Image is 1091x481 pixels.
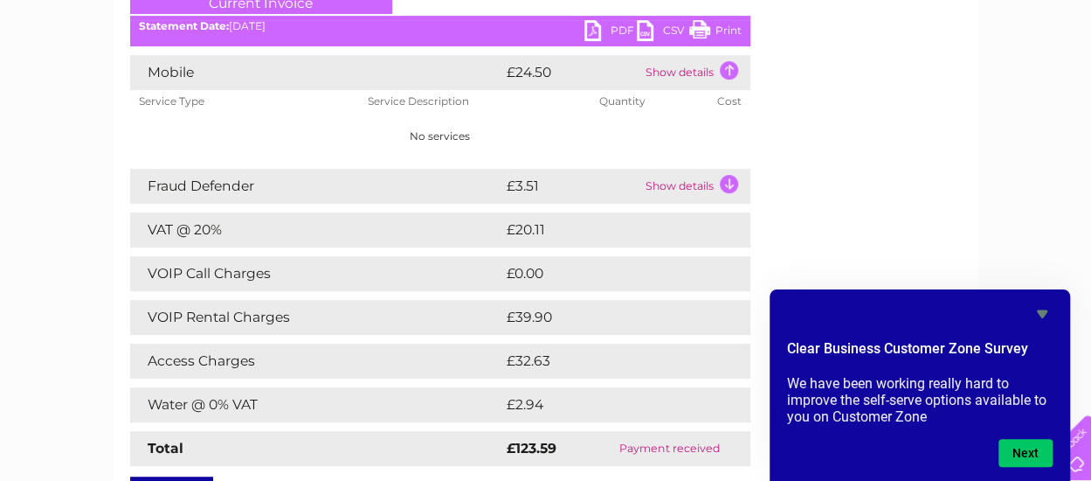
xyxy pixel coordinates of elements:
[939,74,964,87] a: Blog
[641,55,750,90] td: Show details
[130,300,502,335] td: VOIP Rental Charges
[130,113,750,160] td: No services
[689,20,742,45] a: Print
[998,439,1053,467] button: Next question
[584,20,637,45] a: PDF
[975,74,1018,87] a: Contact
[787,303,1053,467] div: Clear Business Customer Zone Survey
[130,344,502,379] td: Access Charges
[787,375,1053,425] p: We have been working really hard to improve the self-serve options available to you on Customer Zone
[502,344,715,379] td: £32.63
[502,55,641,90] td: £24.50
[502,169,641,204] td: £3.51
[148,440,183,457] strong: Total
[507,440,556,457] strong: £123.59
[502,256,710,291] td: £0.00
[708,90,749,113] th: Cost
[641,169,750,204] td: Show details
[130,387,502,422] td: Water @ 0% VAT
[827,74,866,87] a: Energy
[38,45,128,99] img: logo.png
[139,19,229,32] b: Statement Date:
[502,213,712,247] td: £20.11
[130,169,502,204] td: Fraud Defender
[502,300,716,335] td: £39.90
[589,431,749,466] td: Payment received
[590,90,708,113] th: Quantity
[502,387,710,422] td: £2.94
[134,10,959,85] div: Clear Business is a trading name of Verastar Limited (registered in [GEOGRAPHIC_DATA] No. 3667643...
[1032,303,1053,324] button: Hide survey
[359,90,590,113] th: Service Description
[130,256,502,291] td: VOIP Call Charges
[130,20,750,32] div: [DATE]
[762,9,882,31] a: 0333 014 3131
[1033,74,1074,87] a: Log out
[130,55,502,90] td: Mobile
[130,213,502,247] td: VAT @ 20%
[876,74,929,87] a: Telecoms
[784,74,817,87] a: Water
[130,90,359,113] th: Service Type
[637,20,689,45] a: CSV
[787,338,1053,368] h2: Clear Business Customer Zone Survey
